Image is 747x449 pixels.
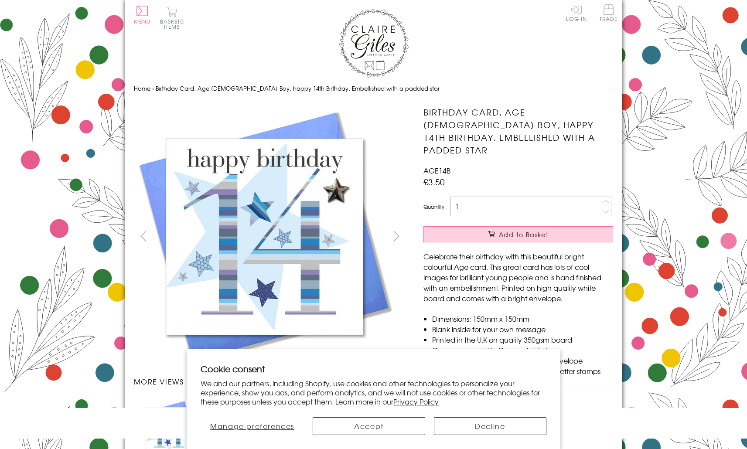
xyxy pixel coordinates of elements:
[134,84,150,92] a: Home
[134,6,151,24] button: Menu
[423,176,445,188] span: £3.50
[339,9,409,78] img: Claire Giles Greetings Cards
[600,4,618,23] a: Trade
[423,251,613,303] p: Celebrate their birthday with this beautiful bright colourful Age card. This great card has lots ...
[423,203,444,211] label: Quantity
[201,379,546,406] p: We and our partners, including Shopify, use cookies and other technologies to personalize your ex...
[434,417,546,435] button: Decline
[160,7,184,29] button: Basket0 items
[201,417,304,435] button: Manage preferences
[313,417,425,435] button: Accept
[164,17,184,31] span: 0 items
[600,4,618,21] span: Trade
[566,4,587,21] a: Log In
[432,334,613,345] li: Printed in the U.K on quality 350gsm board
[152,84,154,92] span: ›
[134,376,406,387] h3: More views
[386,226,406,246] button: next
[134,17,151,25] span: Menu
[156,84,440,92] span: Birthday Card, Age [DEMOGRAPHIC_DATA] Boy, happy 14th Birthday, Embellished with a padded star
[423,106,613,156] h1: Birthday Card, Age [DEMOGRAPHIC_DATA] Boy, happy 14th Birthday, Embellished with a padded star
[499,230,549,239] span: Add to Basket
[432,324,613,334] li: Blank inside for your own message
[134,226,153,246] button: prev
[210,421,294,431] span: Manage preferences
[134,106,396,367] img: Birthday Card, Age 14 Boy, happy 14th Birthday, Embellished with a padded star
[201,363,546,375] h2: Cookie consent
[432,345,613,355] li: Comes wrapped in Compostable bag
[432,313,613,324] li: Dimensions: 150mm x 150mm
[423,165,450,176] span: AGE14B
[423,226,613,242] button: Add to Basket
[134,80,614,98] nav: breadcrumbs
[393,396,439,407] a: Privacy Policy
